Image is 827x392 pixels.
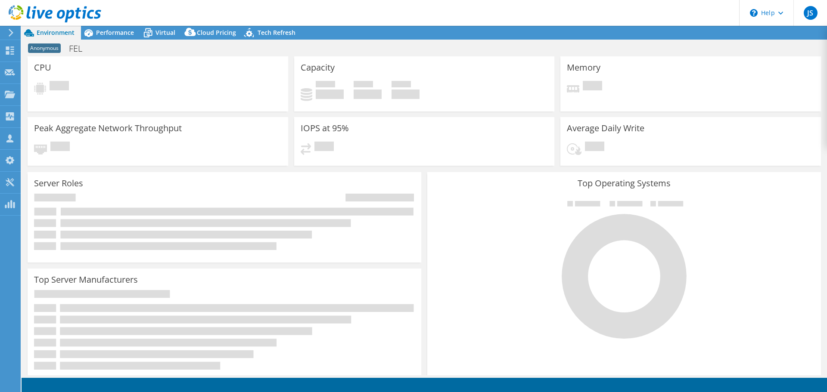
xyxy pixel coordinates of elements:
[567,123,644,133] h3: Average Daily Write
[34,123,182,133] h3: Peak Aggregate Network Throughput
[65,44,96,53] h1: FEL
[392,90,420,99] h4: 0 GiB
[583,81,602,93] span: Pending
[197,28,236,37] span: Cloud Pricing
[28,43,61,53] span: Anonymous
[50,142,70,153] span: Pending
[392,81,411,90] span: Total
[37,28,75,37] span: Environment
[585,142,604,153] span: Pending
[804,6,818,20] span: JS
[34,275,138,284] h3: Top Server Manufacturers
[354,81,373,90] span: Free
[434,179,815,188] h3: Top Operating Systems
[354,90,382,99] h4: 0 GiB
[316,81,335,90] span: Used
[155,28,175,37] span: Virtual
[301,63,335,72] h3: Capacity
[316,90,344,99] h4: 0 GiB
[301,123,349,133] h3: IOPS at 95%
[258,28,295,37] span: Tech Refresh
[750,9,758,17] svg: \n
[34,63,51,72] h3: CPU
[314,142,334,153] span: Pending
[96,28,134,37] span: Performance
[34,179,83,188] h3: Server Roles
[50,81,69,93] span: Pending
[567,63,600,72] h3: Memory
